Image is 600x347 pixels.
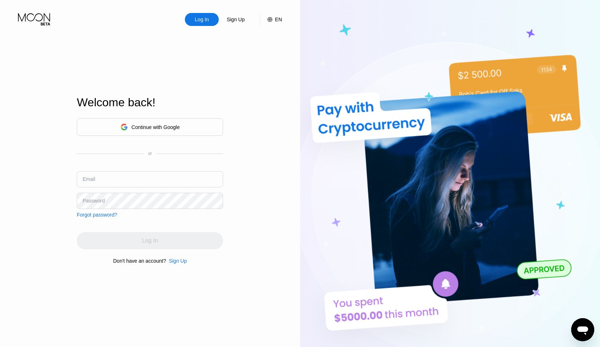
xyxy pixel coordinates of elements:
[77,96,223,109] div: Welcome back!
[77,118,223,136] div: Continue with Google
[83,198,105,204] div: Password
[260,13,282,26] div: EN
[185,13,219,26] div: Log In
[77,212,117,218] div: Forgot password?
[571,318,594,341] iframe: Button to launch messaging window
[169,258,187,264] div: Sign Up
[275,17,282,22] div: EN
[226,16,245,23] div: Sign Up
[219,13,253,26] div: Sign Up
[113,258,166,264] div: Don't have an account?
[194,16,210,23] div: Log In
[166,258,187,264] div: Sign Up
[148,151,152,156] div: or
[83,176,95,182] div: Email
[132,124,180,130] div: Continue with Google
